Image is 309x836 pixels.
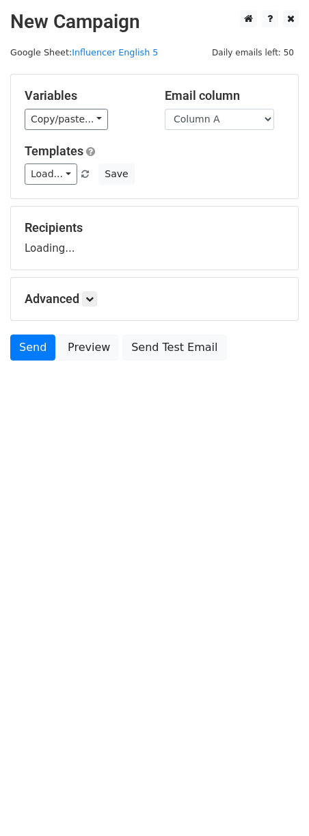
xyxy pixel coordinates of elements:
a: Daily emails left: 50 [207,47,299,57]
a: Send Test Email [122,335,226,361]
a: Copy/paste... [25,109,108,130]
a: Load... [25,164,77,185]
span: Daily emails left: 50 [207,45,299,60]
a: Send [10,335,55,361]
a: Templates [25,144,83,158]
a: Preview [59,335,119,361]
small: Google Sheet: [10,47,158,57]
h5: Variables [25,88,144,103]
a: Influencer English 5 [72,47,158,57]
h5: Advanced [25,291,284,306]
button: Save [98,164,134,185]
h2: New Campaign [10,10,299,34]
h5: Email column [165,88,284,103]
div: Loading... [25,220,284,256]
h5: Recipients [25,220,284,235]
